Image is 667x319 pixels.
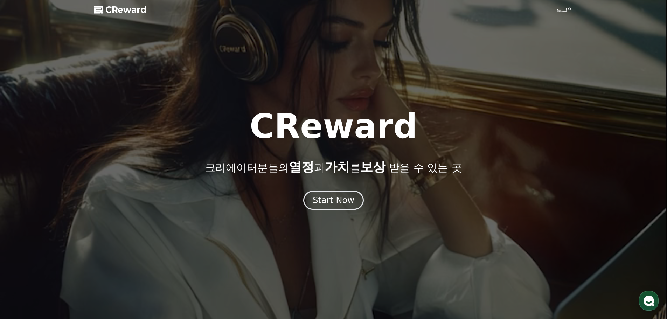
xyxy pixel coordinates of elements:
[313,195,354,206] div: Start Now
[303,191,364,210] button: Start Now
[325,160,350,174] span: 가치
[105,4,147,15] span: CReward
[556,6,573,14] a: 로그인
[289,160,314,174] span: 열정
[250,110,417,143] h1: CReward
[205,160,462,174] p: 크리에이터분들의 과 를 받을 수 있는 곳
[94,4,147,15] a: CReward
[360,160,385,174] span: 보상
[303,198,364,204] a: Start Now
